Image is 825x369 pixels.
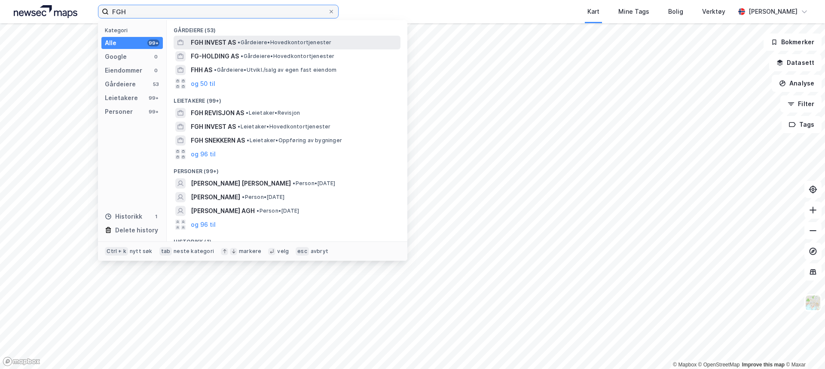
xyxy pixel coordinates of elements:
span: Leietaker • Oppføring av bygninger [247,137,342,144]
div: tab [159,247,172,256]
div: Alle [105,38,116,48]
div: Personer [105,107,133,117]
div: Gårdeiere (53) [167,20,407,36]
div: Verktøy [702,6,725,17]
span: FGH SNEKKERN AS [191,135,245,146]
button: Datasett [769,54,822,71]
div: neste kategori [174,248,214,255]
span: Leietaker • Hovedkontortjenester [238,123,330,130]
span: • [247,137,249,143]
div: Kategori [105,27,163,34]
div: Ctrl + k [105,247,128,256]
span: Person • [DATE] [242,194,284,201]
iframe: Chat Widget [782,328,825,369]
div: Personer (99+) [167,161,407,177]
div: Historikk [105,211,142,222]
span: • [241,53,243,59]
span: • [257,207,259,214]
button: Bokmerker [764,34,822,51]
div: 0 [153,67,159,74]
div: velg [277,248,289,255]
span: FGH INVEST AS [191,37,236,48]
span: • [238,123,240,130]
div: Delete history [115,225,158,235]
div: Eiendommer [105,65,142,76]
span: • [214,67,217,73]
span: • [242,194,244,200]
div: 99+ [147,108,159,115]
span: [PERSON_NAME] AGH [191,206,255,216]
img: logo.a4113a55bc3d86da70a041830d287a7e.svg [14,5,77,18]
div: Gårdeiere [105,79,136,89]
a: OpenStreetMap [698,362,740,368]
input: Søk på adresse, matrikkel, gårdeiere, leietakere eller personer [109,5,328,18]
span: • [238,39,240,46]
span: Gårdeiere • Hovedkontortjenester [238,39,331,46]
div: nytt søk [130,248,153,255]
div: markere [239,248,261,255]
img: Z [805,295,821,311]
div: 1 [153,213,159,220]
div: 99+ [147,40,159,46]
span: • [293,180,295,186]
div: avbryt [311,248,328,255]
div: Google [105,52,127,62]
span: Person • [DATE] [293,180,335,187]
button: og 96 til [191,220,216,230]
span: Person • [DATE] [257,207,299,214]
span: [PERSON_NAME] [PERSON_NAME] [191,178,291,189]
div: Historikk (1) [167,232,407,247]
div: Mine Tags [618,6,649,17]
div: esc [296,247,309,256]
div: 0 [153,53,159,60]
button: og 96 til [191,149,216,159]
div: 99+ [147,95,159,101]
span: FHH AS [191,65,212,75]
span: • [246,110,248,116]
div: Leietakere [105,93,138,103]
div: 53 [153,81,159,88]
div: [PERSON_NAME] [749,6,797,17]
span: Leietaker • Revisjon [246,110,300,116]
button: Tags [782,116,822,133]
span: FG-HOLDING AS [191,51,239,61]
span: Gårdeiere • Hovedkontortjenester [241,53,334,60]
div: Kart [587,6,599,17]
span: Gårdeiere • Utvikl./salg av egen fast eiendom [214,67,336,73]
span: FGH REVISJON AS [191,108,244,118]
a: Improve this map [742,362,785,368]
span: [PERSON_NAME] [191,192,240,202]
span: FGH INVEST AS [191,122,236,132]
a: Mapbox [673,362,697,368]
div: Bolig [668,6,683,17]
button: og 50 til [191,79,215,89]
div: Leietakere (99+) [167,91,407,106]
button: Analyse [772,75,822,92]
a: Mapbox homepage [3,357,40,366]
button: Filter [780,95,822,113]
